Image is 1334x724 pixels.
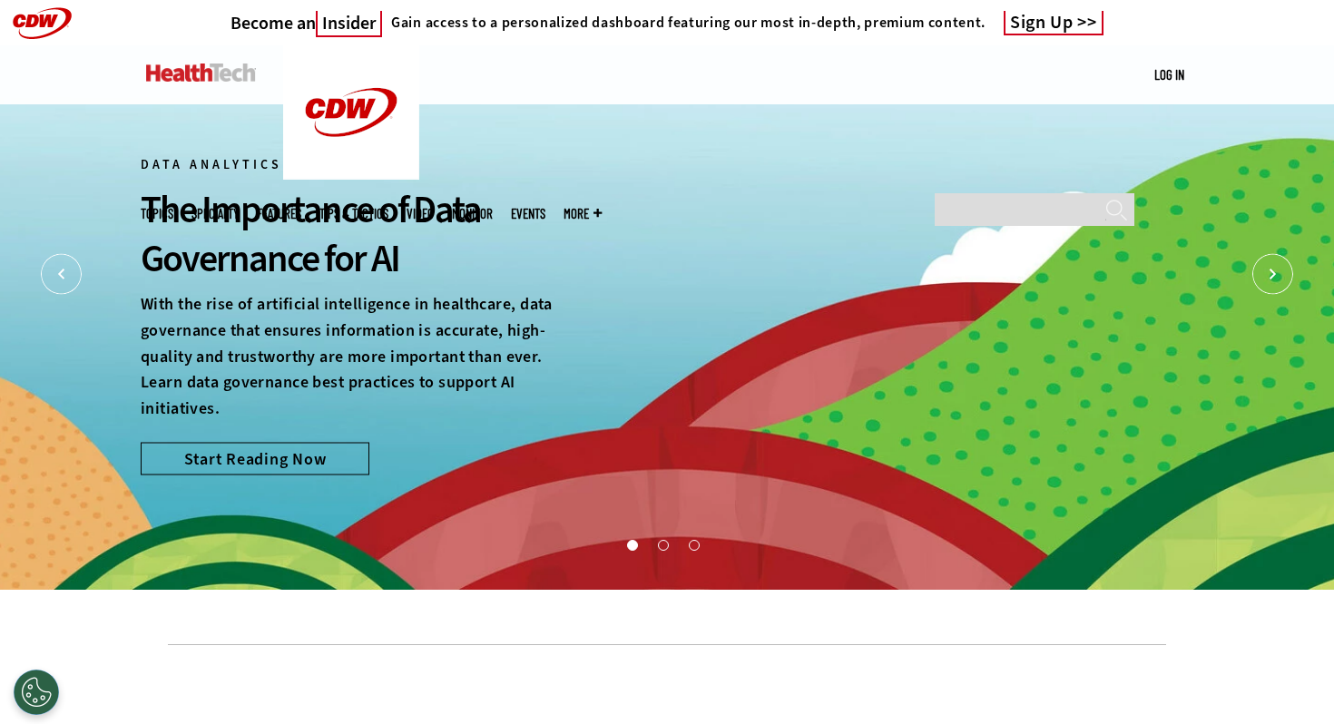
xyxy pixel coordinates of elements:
div: User menu [1154,65,1184,84]
button: Prev [41,254,82,295]
a: Become anInsider [231,12,382,34]
button: 3 of 3 [689,540,698,549]
span: More [564,207,602,220]
h4: Gain access to a personalized dashboard featuring our most in-depth, premium content. [391,14,986,32]
a: Start Reading Now [141,442,369,475]
a: Tips & Tactics [319,207,388,220]
p: With the rise of artificial intelligence in healthcare, data governance that ensures information ... [141,291,562,422]
a: Gain access to a personalized dashboard featuring our most in-depth, premium content. [382,14,986,32]
img: Home [283,45,419,180]
a: Events [511,207,545,220]
button: Open Preferences [14,670,59,715]
a: Features [257,207,301,220]
img: Home [146,64,256,82]
a: Sign Up [1004,11,1103,35]
a: Video [407,207,434,220]
button: 2 of 3 [658,540,667,549]
span: Specialty [191,207,239,220]
button: 1 of 3 [627,540,636,549]
a: Log in [1154,66,1184,83]
span: Topics [141,207,173,220]
div: Cookies Settings [14,670,59,715]
a: MonITor [452,207,493,220]
span: Insider [316,11,382,37]
h3: Become an [231,12,382,34]
button: Next [1252,254,1293,295]
div: The Importance of Data Governance for AI [141,185,562,283]
a: CDW [283,165,419,184]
